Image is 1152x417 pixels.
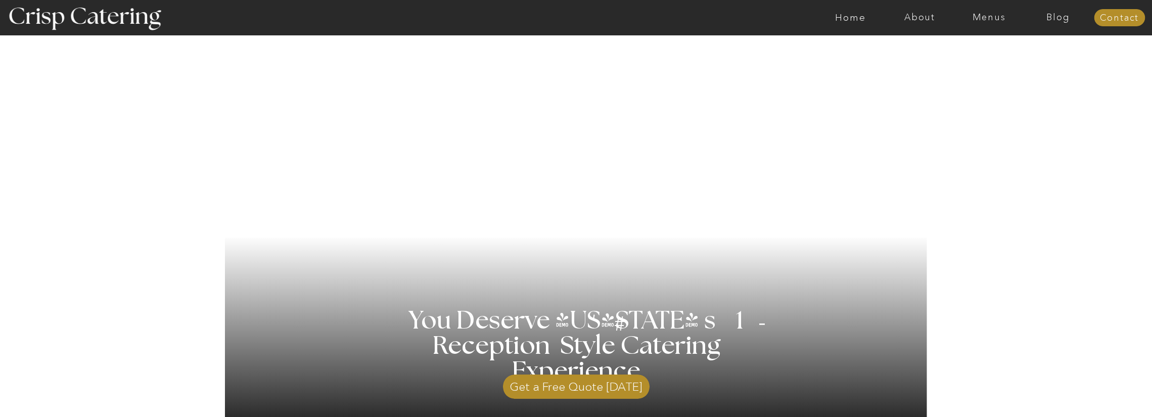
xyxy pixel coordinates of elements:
h3: ' [739,297,768,354]
a: About [885,13,954,23]
a: Contact [1094,13,1145,23]
h3: # [592,314,650,343]
a: Home [816,13,885,23]
h1: You Deserve [US_STATE] s 1 Reception Style Catering Experience [374,308,779,384]
a: Blog [1024,13,1093,23]
a: Get a Free Quote [DATE] [503,369,650,399]
h3: ' [573,309,615,334]
a: Menus [954,13,1024,23]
